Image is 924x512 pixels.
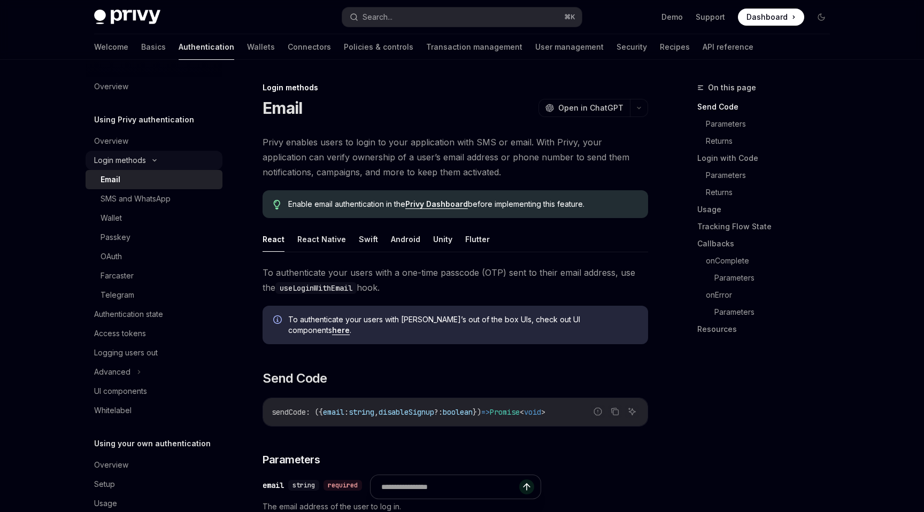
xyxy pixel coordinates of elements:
span: email [323,407,344,417]
span: < [520,407,524,417]
div: Overview [94,459,128,471]
span: : ({ [306,407,323,417]
button: Search...⌘K [342,7,582,27]
a: Parameters [706,167,838,184]
div: Passkey [101,231,130,244]
a: Telegram [86,285,222,305]
a: Authentication [179,34,234,60]
a: Passkey [86,228,222,247]
span: disableSignup [379,407,434,417]
div: Login methods [263,82,648,93]
div: Setup [94,478,115,491]
span: string [349,407,374,417]
span: Dashboard [746,12,788,22]
a: Setup [86,475,222,494]
a: Parameters [714,304,838,321]
span: , [374,407,379,417]
div: OAuth [101,250,122,263]
a: Email [86,170,222,189]
span: void [524,407,541,417]
div: Overview [94,80,128,93]
a: Support [696,12,725,22]
a: Demo [661,12,683,22]
a: Dashboard [738,9,804,26]
span: To authenticate your users with a one-time passcode (OTP) sent to their email address, use the hook. [263,265,648,295]
div: Wallet [101,212,122,224]
div: Login methods [94,154,146,167]
a: Policies & controls [344,34,413,60]
a: SMS and WhatsApp [86,189,222,208]
a: Send Code [697,98,838,115]
div: Telegram [101,289,134,301]
span: ⌘ K [564,13,575,21]
h1: Email [263,98,302,118]
button: Open in ChatGPT [538,99,630,117]
div: Whitelabel [94,404,132,417]
a: Authentication state [86,305,222,324]
a: Parameters [714,269,838,286]
a: Transaction management [426,34,522,60]
button: Send message [519,479,534,494]
a: Farcaster [86,266,222,285]
a: Recipes [660,34,690,60]
div: Access tokens [94,327,146,340]
a: Overview [86,77,222,96]
span: : [344,407,349,417]
a: UI components [86,382,222,401]
div: Authentication state [94,308,163,321]
button: Ask AI [625,405,639,418]
a: Login with Code [697,150,838,167]
button: Copy the contents from the code block [608,405,622,418]
button: Toggle dark mode [813,9,830,26]
a: Whitelabel [86,401,222,420]
div: SMS and WhatsApp [101,192,171,205]
a: Privy Dashboard [405,199,468,209]
a: Overview [86,131,222,151]
img: dark logo [94,10,160,25]
div: Search... [363,11,392,24]
a: Access tokens [86,324,222,343]
a: Returns [706,184,838,201]
svg: Info [273,315,284,326]
span: Promise [490,407,520,417]
button: React Native [297,227,346,252]
a: Welcome [94,34,128,60]
h5: Using your own authentication [94,437,211,450]
a: Connectors [288,34,331,60]
span: On this page [708,81,756,94]
h5: Using Privy authentication [94,113,194,126]
a: Basics [141,34,166,60]
a: Resources [697,321,838,338]
span: Enable email authentication in the before implementing this feature. [288,199,637,210]
a: Callbacks [697,235,838,252]
a: Usage [697,201,838,218]
button: React [263,227,284,252]
code: useLoginWithEmail [275,282,357,294]
div: Farcaster [101,269,134,282]
span: To authenticate your users with [PERSON_NAME]’s out of the box UIs, check out UI components . [288,314,637,336]
div: UI components [94,385,147,398]
span: sendCode [272,407,306,417]
a: Overview [86,455,222,475]
span: > [541,407,545,417]
a: here [332,325,350,335]
a: Tracking Flow State [697,218,838,235]
span: => [481,407,490,417]
svg: Tip [273,200,281,210]
a: Returns [706,133,838,150]
button: Android [391,227,420,252]
a: onError [706,286,838,304]
button: Report incorrect code [591,405,605,418]
a: onComplete [706,252,838,269]
a: Logging users out [86,343,222,362]
a: Wallets [247,34,275,60]
a: Wallet [86,208,222,228]
span: boolean [443,407,473,417]
span: }) [473,407,481,417]
a: API reference [703,34,753,60]
span: Send Code [263,370,327,387]
div: Advanced [94,366,130,378]
span: Parameters [263,452,320,467]
div: Logging users out [94,346,158,359]
a: Security [617,34,647,60]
